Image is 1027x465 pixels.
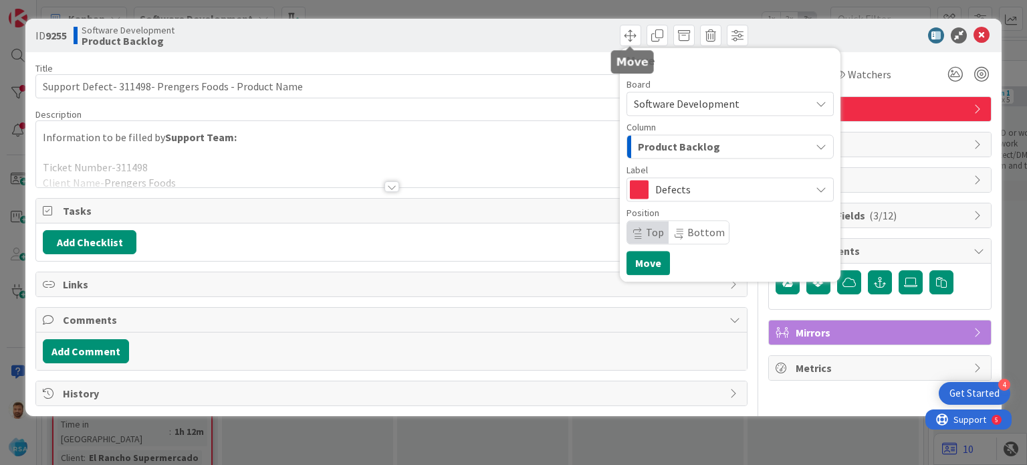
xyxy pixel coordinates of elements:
[869,209,897,222] span: ( 3/12 )
[63,276,722,292] span: Links
[43,130,739,145] p: Information to be filled by
[82,25,175,35] span: Software Development
[626,251,670,275] button: Move
[70,5,73,16] div: 5
[998,379,1010,391] div: 4
[63,385,722,401] span: History
[43,230,136,254] button: Add Checklist
[634,97,739,110] span: Software Development
[796,243,967,259] span: Attachments
[796,360,967,376] span: Metrics
[646,225,664,239] span: Top
[626,208,659,217] span: Position
[848,66,891,82] span: Watchers
[43,339,129,363] button: Add Comment
[63,312,722,328] span: Comments
[626,122,656,132] span: Column
[616,56,649,68] h5: Move
[796,101,967,117] span: Defects
[939,382,1010,405] div: Open Get Started checklist, remaining modules: 4
[638,138,720,155] span: Product Backlog
[28,2,61,18] span: Support
[655,180,804,199] span: Defects
[165,130,237,144] strong: Support Team:
[35,74,747,98] input: type card name here...
[949,387,1000,400] div: Get Started
[63,203,722,219] span: Tasks
[796,324,967,341] span: Mirrors
[35,108,82,120] span: Description
[35,62,53,74] label: Title
[626,80,651,89] span: Board
[796,136,967,153] span: Dates
[35,27,67,43] span: ID
[796,172,967,188] span: Block
[82,35,175,46] b: Product Backlog
[687,225,725,239] span: Bottom
[626,54,834,68] div: Move
[626,134,834,159] button: Product Backlog
[45,29,67,42] b: 9255
[626,165,648,175] span: Label
[796,207,967,223] span: Custom Fields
